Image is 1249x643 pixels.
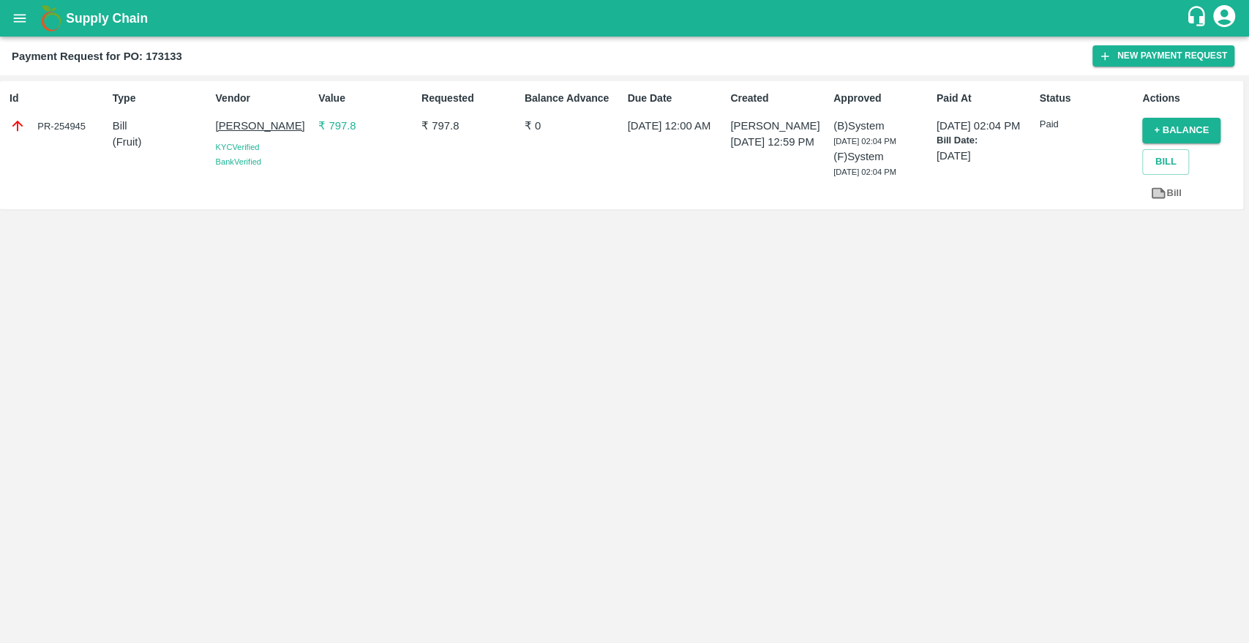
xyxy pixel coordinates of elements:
[66,11,148,26] b: Supply Chain
[3,1,37,35] button: open drawer
[833,91,931,106] p: Approved
[833,118,931,134] p: (B) System
[833,148,931,165] p: (F) System
[730,91,828,106] p: Created
[37,4,66,33] img: logo
[1092,45,1234,67] button: New Payment Request
[10,118,107,134] div: PR-254945
[937,148,1034,164] p: [DATE]
[525,118,622,134] p: ₹ 0
[1142,91,1239,106] p: Actions
[1142,149,1189,175] button: Bill
[66,8,1185,29] a: Supply Chain
[113,134,210,150] p: ( Fruit )
[1040,118,1137,132] p: Paid
[628,118,725,134] p: [DATE] 12:00 AM
[1142,118,1220,143] button: + balance
[730,134,828,150] p: [DATE] 12:59 PM
[216,143,260,151] span: KYC Verified
[318,91,416,106] p: Value
[1211,3,1237,34] div: account of current user
[1142,181,1189,206] a: Bill
[1040,91,1137,106] p: Status
[730,118,828,134] p: [PERSON_NAME]
[216,91,313,106] p: Vendor
[833,168,896,176] span: [DATE] 02:04 PM
[937,118,1034,134] p: [DATE] 02:04 PM
[421,118,519,134] p: ₹ 797.8
[12,50,182,62] b: Payment Request for PO: 173133
[113,91,210,106] p: Type
[421,91,519,106] p: Requested
[10,91,107,106] p: Id
[525,91,622,106] p: Balance Advance
[113,118,210,134] p: Bill
[216,118,313,134] p: [PERSON_NAME]
[937,134,1034,148] p: Bill Date:
[1185,5,1211,31] div: customer-support
[937,91,1034,106] p: Paid At
[318,118,416,134] p: ₹ 797.8
[628,91,725,106] p: Due Date
[216,157,261,166] span: Bank Verified
[833,137,896,146] span: [DATE] 02:04 PM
